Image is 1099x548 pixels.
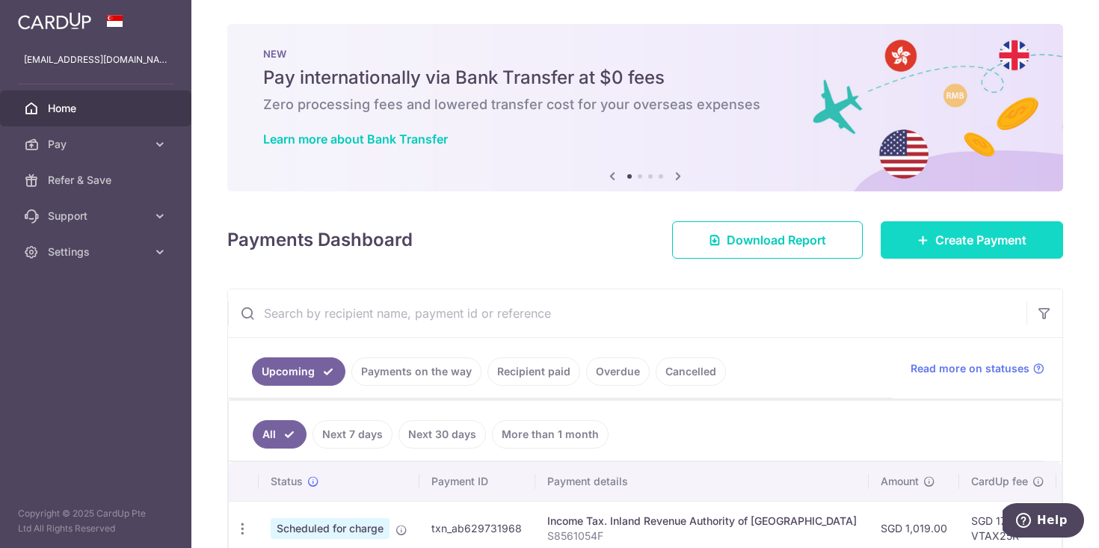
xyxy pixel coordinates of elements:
span: Home [48,101,147,116]
p: NEW [263,48,1027,60]
a: Learn more about Bank Transfer [263,132,448,147]
h6: Zero processing fees and lowered transfer cost for your overseas expenses [263,96,1027,114]
a: Cancelled [656,357,726,386]
span: Refer & Save [48,173,147,188]
div: Income Tax. Inland Revenue Authority of [GEOGRAPHIC_DATA] [547,514,857,529]
th: Payment details [535,462,869,501]
a: More than 1 month [492,420,609,449]
span: Download Report [727,231,826,249]
span: Read more on statuses [911,361,1029,376]
a: Recipient paid [487,357,580,386]
a: Read more on statuses [911,361,1044,376]
a: Payments on the way [351,357,481,386]
h5: Pay internationally via Bank Transfer at $0 fees [263,66,1027,90]
img: Bank transfer banner [227,24,1063,191]
span: Amount [881,474,919,489]
span: Scheduled for charge [271,518,390,539]
img: CardUp [18,12,91,30]
span: Pay [48,137,147,152]
a: Next 30 days [398,420,486,449]
span: Support [48,209,147,224]
th: Payment ID [419,462,535,501]
a: Create Payment [881,221,1063,259]
span: Status [271,474,303,489]
p: S8561054F [547,529,857,544]
iframe: Opens a widget where you can find more information [1003,503,1084,541]
input: Search by recipient name, payment id or reference [228,289,1026,337]
span: Create Payment [935,231,1026,249]
a: Next 7 days [313,420,392,449]
span: Settings [48,244,147,259]
a: Download Report [672,221,863,259]
a: Overdue [586,357,650,386]
h4: Payments Dashboard [227,227,413,253]
a: Upcoming [252,357,345,386]
a: All [253,420,307,449]
p: [EMAIL_ADDRESS][DOMAIN_NAME] [24,52,167,67]
span: CardUp fee [971,474,1028,489]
